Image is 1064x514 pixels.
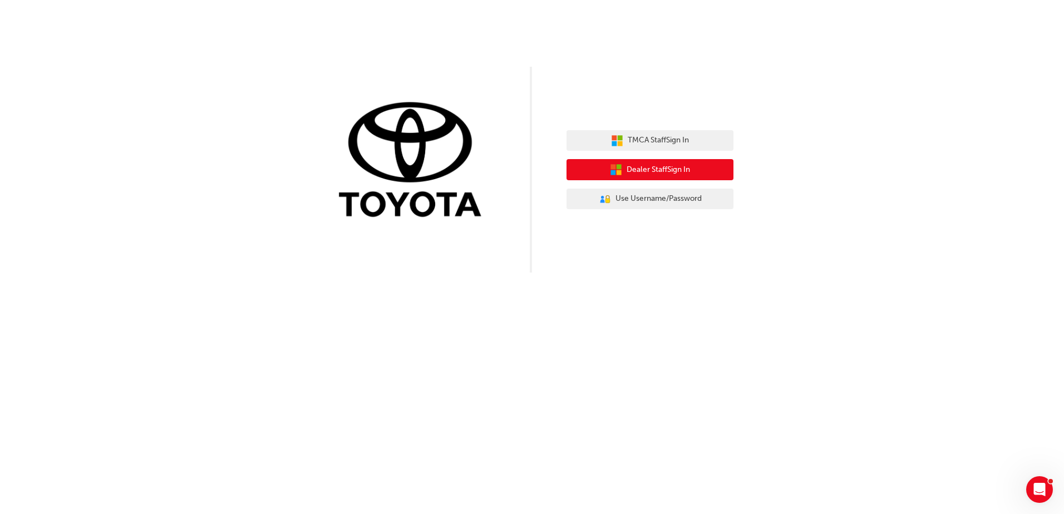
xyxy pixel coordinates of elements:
[567,189,733,210] button: Use Username/Password
[1026,476,1053,503] iframe: Intercom live chat
[615,192,702,205] span: Use Username/Password
[627,164,690,176] span: Dealer Staff Sign In
[331,100,497,223] img: Trak
[567,130,733,151] button: TMCA StaffSign In
[628,134,689,147] span: TMCA Staff Sign In
[567,159,733,180] button: Dealer StaffSign In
